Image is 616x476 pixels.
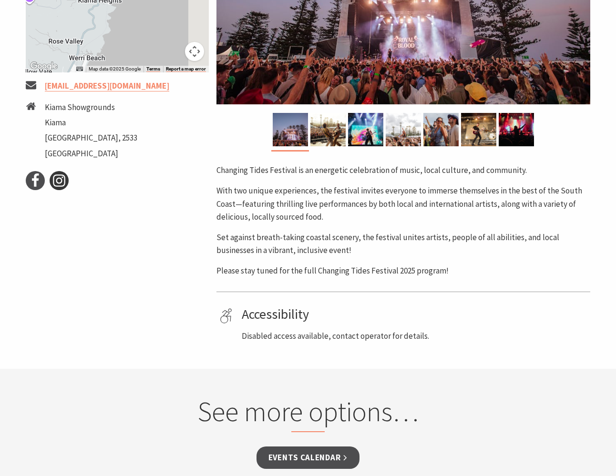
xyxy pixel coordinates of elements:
a: Events Calendar [257,446,360,469]
img: Changing Tides Main Stage [273,113,308,146]
p: Disabled access available, contact operator for details. [242,330,587,343]
img: Changing Tides Performance - 2 [461,113,496,146]
p: Set against breath-taking coastal scenery, the festival unites artists, people of all abilities, ... [216,231,590,257]
button: Map camera controls [185,42,204,61]
img: Changing Tides Festival Goers - 2 [423,113,459,146]
img: Changing Tides Performance - 1 [310,113,346,146]
img: Changing Tides Festival Goers - 1 [386,113,421,146]
a: Report a map error [166,66,206,72]
a: Click to see this area on Google Maps [28,60,60,72]
p: Please stay tuned for the full Changing Tides Festival 2025 program! [216,264,590,277]
a: [EMAIL_ADDRESS][DOMAIN_NAME] [45,81,169,91]
a: Terms (opens in new tab) [146,66,160,72]
li: [GEOGRAPHIC_DATA], 2533 [45,132,137,144]
h2: See more options… [126,395,490,432]
h4: Accessibility [242,306,587,323]
img: Changing Tides Festival Goers - 3 [499,113,534,146]
p: With two unique experiences, the festival invites everyone to immerse themselves in the best of t... [216,184,590,223]
span: Map data ©2025 Google [89,66,141,71]
button: Keyboard shortcuts [76,66,83,72]
img: Google [28,60,60,72]
li: Kiama [45,116,137,129]
li: Kiama Showgrounds [45,101,137,114]
li: [GEOGRAPHIC_DATA] [45,147,137,160]
img: Changing Tides Performers - 3 [348,113,383,146]
p: Changing Tides Festival is an energetic celebration of music, local culture, and community. [216,164,590,177]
